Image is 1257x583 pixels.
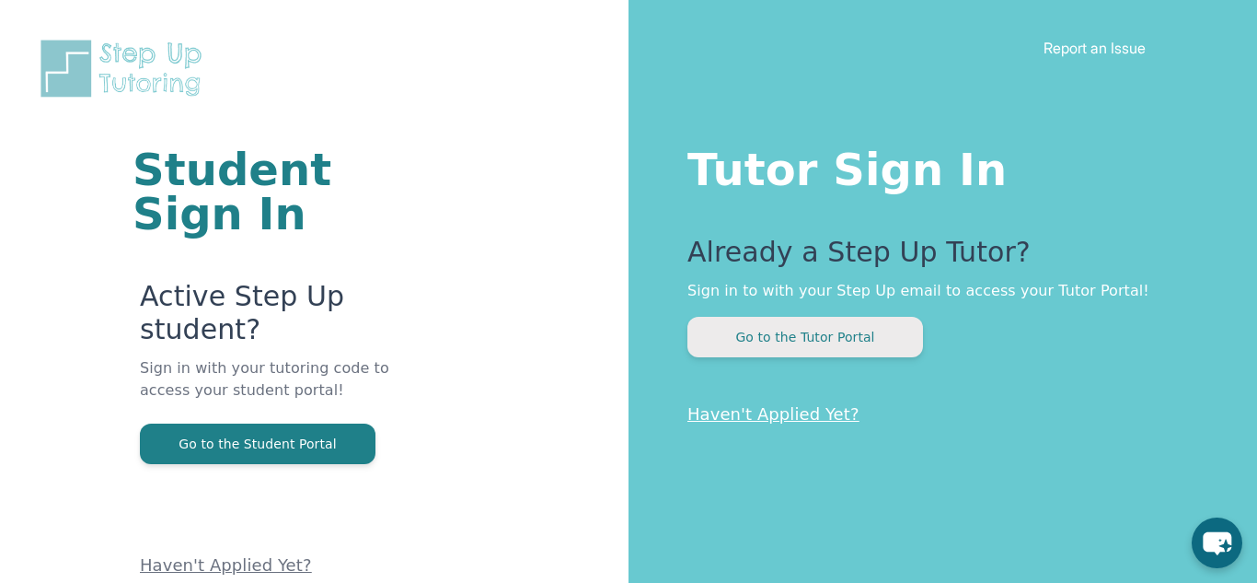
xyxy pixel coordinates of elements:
[140,435,375,452] a: Go to the Student Portal
[687,317,923,357] button: Go to the Tutor Portal
[140,357,408,424] p: Sign in with your tutoring code to access your student portal!
[687,280,1183,302] p: Sign in to with your Step Up email to access your Tutor Portal!
[140,424,375,464] button: Go to the Student Portal
[1192,518,1242,568] button: chat-button
[687,236,1183,280] p: Already a Step Up Tutor?
[1044,39,1146,57] a: Report an Issue
[140,280,408,357] p: Active Step Up student?
[687,140,1183,192] h1: Tutor Sign In
[133,147,408,236] h1: Student Sign In
[687,328,923,345] a: Go to the Tutor Portal
[687,404,859,424] a: Haven't Applied Yet?
[140,555,312,575] a: Haven't Applied Yet?
[37,37,213,100] img: Step Up Tutoring horizontal logo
